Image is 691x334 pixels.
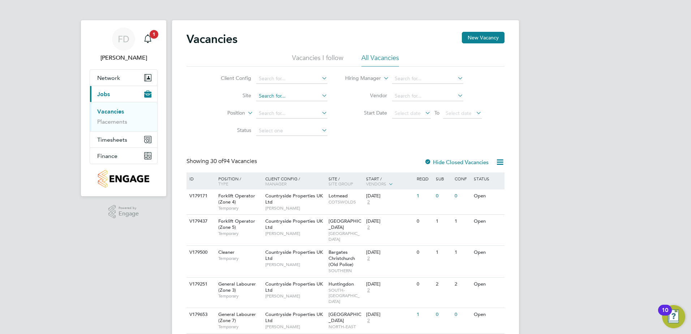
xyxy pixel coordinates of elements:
[218,311,256,324] span: General Labourer (Zone 7)
[188,189,213,203] div: V179171
[345,110,387,116] label: Start Date
[188,172,213,185] div: ID
[434,246,453,259] div: 1
[188,278,213,291] div: V179251
[453,246,472,259] div: 1
[329,218,361,230] span: [GEOGRAPHIC_DATA]
[329,287,363,304] span: SOUTH-[GEOGRAPHIC_DATA]
[392,91,463,101] input: Search for...
[265,324,325,330] span: [PERSON_NAME]
[265,193,323,205] span: Countryside Properties UK Ltd
[453,278,472,291] div: 2
[329,268,363,274] span: SOUTHERN
[265,293,325,299] span: [PERSON_NAME]
[97,91,110,98] span: Jobs
[97,118,127,125] a: Placements
[415,189,434,203] div: 1
[446,110,472,116] span: Select date
[210,158,257,165] span: 94 Vacancies
[218,205,262,211] span: Temporary
[218,256,262,261] span: Temporary
[329,281,354,287] span: Huntingdon
[432,108,442,117] span: To
[329,193,348,199] span: Lotmead
[188,246,213,259] div: V179500
[218,249,235,255] span: Cleaner
[186,32,237,46] h2: Vacancies
[210,127,251,133] label: Status
[472,189,503,203] div: Open
[213,172,263,190] div: Position /
[472,172,503,185] div: Status
[415,215,434,228] div: 0
[339,75,381,82] label: Hiring Manager
[366,181,386,187] span: Vendors
[329,181,353,187] span: Site Group
[90,70,157,86] button: Network
[265,311,323,324] span: Countryside Properties UK Ltd
[662,305,685,328] button: Open Resource Center, 10 new notifications
[218,293,262,299] span: Temporary
[366,256,371,262] span: 2
[366,199,371,205] span: 2
[210,158,223,165] span: 30 of
[90,27,158,62] a: FD[PERSON_NAME]
[218,218,255,230] span: Forklift Operator (Zone 5)
[210,92,251,99] label: Site
[366,287,371,294] span: 2
[218,324,262,330] span: Temporary
[218,181,228,187] span: Type
[98,170,149,188] img: countryside-properties-logo-retina.png
[364,172,415,190] div: Start /
[434,308,453,321] div: 0
[434,189,453,203] div: 0
[415,308,434,321] div: 1
[662,310,668,320] div: 10
[119,211,139,217] span: Engage
[186,158,258,165] div: Showing
[462,32,505,43] button: New Vacancy
[415,246,434,259] div: 0
[434,215,453,228] div: 1
[188,215,213,228] div: V179437
[97,74,120,81] span: Network
[97,153,117,159] span: Finance
[90,148,157,164] button: Finance
[256,74,327,84] input: Search for...
[345,92,387,99] label: Vendor
[453,308,472,321] div: 0
[392,74,463,84] input: Search for...
[265,249,323,261] span: Countryside Properties UK Ltd
[97,108,124,115] a: Vacancies
[90,132,157,147] button: Timesheets
[108,205,139,219] a: Powered byEngage
[453,215,472,228] div: 1
[90,170,158,188] a: Go to home page
[90,102,157,131] div: Jobs
[81,20,166,196] nav: Main navigation
[265,231,325,236] span: [PERSON_NAME]
[97,136,127,143] span: Timesheets
[424,159,489,166] label: Hide Closed Vacancies
[366,312,413,318] div: [DATE]
[141,27,155,51] a: 1
[90,53,158,62] span: Finlay Daly
[265,218,323,230] span: Countryside Properties UK Ltd
[119,205,139,211] span: Powered by
[366,224,371,231] span: 2
[366,318,371,324] span: 2
[265,262,325,267] span: [PERSON_NAME]
[210,75,251,81] label: Client Config
[329,199,363,205] span: COTSWOLDS
[472,246,503,259] div: Open
[90,86,157,102] button: Jobs
[415,278,434,291] div: 0
[395,110,421,116] span: Select date
[329,231,363,242] span: [GEOGRAPHIC_DATA]
[256,108,327,119] input: Search for...
[265,181,287,187] span: Manager
[256,126,327,136] input: Select one
[218,193,255,205] span: Forklift Operator (Zone 4)
[434,172,453,185] div: Sub
[327,172,365,190] div: Site /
